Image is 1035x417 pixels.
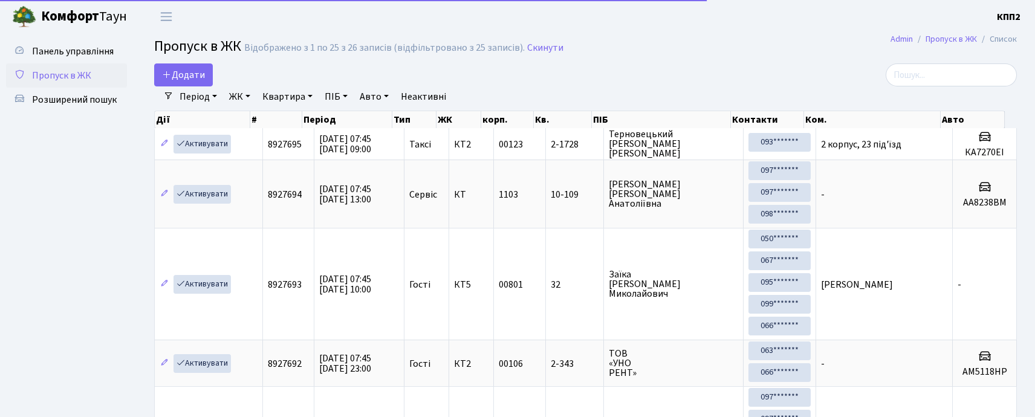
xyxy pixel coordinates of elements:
span: 1103 [499,188,518,201]
th: # [250,111,302,128]
th: ЖК [436,111,481,128]
span: - [821,188,825,201]
span: 00801 [499,278,523,291]
h5: АА8238ВМ [958,197,1011,208]
b: Комфорт [41,7,99,26]
th: ПІБ [592,111,732,128]
span: 8927693 [268,278,302,291]
span: 32 [551,280,599,289]
th: Тип [392,111,436,128]
span: Гості [409,280,430,289]
a: Активувати [174,185,231,204]
a: Авто [355,86,394,107]
span: Додати [162,68,205,82]
h5: КА7270ЕІ [958,147,1011,158]
a: КПП2 [997,10,1020,24]
span: [DATE] 07:45 [DATE] 23:00 [319,352,371,375]
span: Панель управління [32,45,114,58]
span: 10-109 [551,190,599,199]
a: ПІБ [320,86,352,107]
span: Таксі [409,140,431,149]
button: Переключити навігацію [151,7,181,27]
li: Список [977,33,1017,46]
span: Пропуск в ЖК [154,36,241,57]
th: Дії [155,111,250,128]
input: Пошук... [886,63,1017,86]
span: Сервіс [409,190,437,199]
a: Неактивні [396,86,451,107]
span: Розширений пошук [32,93,117,106]
span: КТ5 [454,280,488,289]
th: Авто [941,111,1005,128]
a: Розширений пошук [6,88,127,112]
a: Скинути [527,42,563,54]
a: Активувати [174,354,231,373]
span: [DATE] 07:45 [DATE] 09:00 [319,132,371,156]
span: КТ2 [454,140,488,149]
th: Контакти [731,111,804,128]
span: Пропуск в ЖК [32,69,91,82]
span: КТ2 [454,359,488,369]
span: 8927695 [268,138,302,151]
span: [PERSON_NAME] [PERSON_NAME] Анатоліївна [609,179,738,208]
span: 00106 [499,357,523,370]
span: Таун [41,7,127,27]
span: 2-343 [551,359,599,369]
span: [DATE] 07:45 [DATE] 13:00 [319,183,371,206]
h5: АМ5118НР [958,366,1011,378]
span: ТОВ «УНО РЕНТ» [609,349,738,378]
a: Панель управління [6,39,127,63]
th: Кв. [534,111,592,128]
div: Відображено з 1 по 25 з 26 записів (відфільтровано з 25 записів). [244,42,525,54]
a: Пропуск в ЖК [6,63,127,88]
a: Додати [154,63,213,86]
a: Активувати [174,275,231,294]
nav: breadcrumb [872,27,1035,52]
a: Активувати [174,135,231,154]
img: logo.png [12,5,36,29]
a: Квартира [258,86,317,107]
span: Терновецький [PERSON_NAME] [PERSON_NAME] [609,129,738,158]
th: корп. [481,111,534,128]
span: 2 корпус, 23 під'їзд [821,138,901,151]
span: 00123 [499,138,523,151]
span: [PERSON_NAME] [821,278,893,291]
a: Період [175,86,222,107]
a: Admin [891,33,913,45]
span: Гості [409,359,430,369]
span: 2-1728 [551,140,599,149]
th: Ком. [804,111,941,128]
a: Пропуск в ЖК [926,33,977,45]
span: [DATE] 07:45 [DATE] 10:00 [319,273,371,296]
span: 8927692 [268,357,302,370]
span: - [958,278,961,291]
a: ЖК [224,86,255,107]
span: КТ [454,190,488,199]
span: 8927694 [268,188,302,201]
span: - [821,357,825,370]
th: Період [302,111,393,128]
span: Заїка [PERSON_NAME] Миколайович [609,270,738,299]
